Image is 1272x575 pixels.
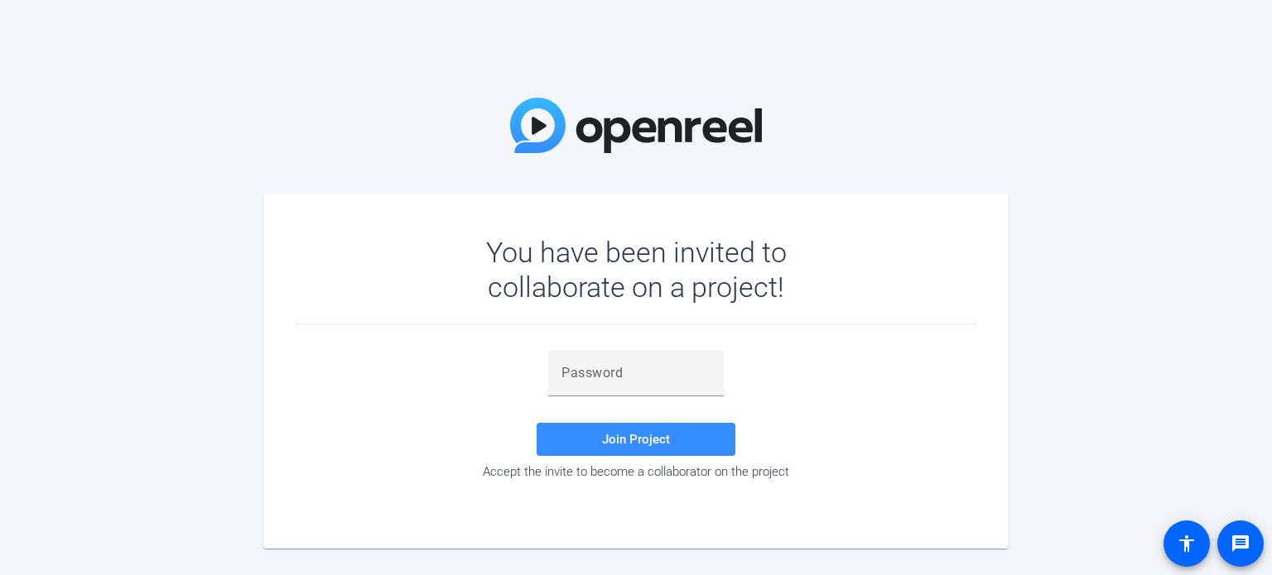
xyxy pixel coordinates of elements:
[602,432,670,447] span: Join Project
[438,235,835,304] div: You have been invited to collaborate on a project!
[1177,534,1197,553] mat-icon: accessibility
[561,363,711,383] input: Password
[510,98,762,153] img: OpenReel Logo
[537,423,735,456] button: Join Project
[1231,534,1250,553] mat-icon: message
[296,464,976,479] div: Accept the invite to become a collaborator on the project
